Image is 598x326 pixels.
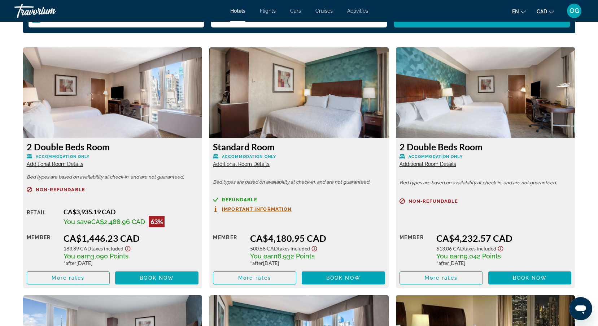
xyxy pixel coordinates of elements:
[64,245,91,252] span: 183.89 CAD
[436,233,571,244] div: CA$4,232.57 CAD
[64,233,198,244] div: CA$1,446.23 CAD
[213,271,296,284] button: More rates
[488,271,572,284] button: Book now
[400,271,483,284] button: More rates
[250,260,385,266] div: * [DATE]
[512,6,526,17] button: Change language
[149,216,165,227] div: 63%
[123,244,132,252] button: Show Taxes and Fees disclaimer
[464,245,496,252] span: Taxes included
[213,180,385,185] p: Bed types are based on availability at check-in, and are not guaranteed.
[29,9,570,27] div: Search widget
[326,275,361,281] span: Book now
[29,9,204,27] button: Select check in and out date
[140,275,174,281] span: Book now
[213,233,244,266] div: Member
[400,161,456,167] span: Additional Room Details
[52,275,84,281] span: More rates
[250,245,278,252] span: 500.58 CAD
[537,6,554,17] button: Change currency
[436,260,571,266] div: * [DATE]
[91,245,123,252] span: Taxes included
[409,199,458,203] span: Non-refundable
[222,207,292,211] span: Important Information
[209,47,389,138] img: Standard Room
[115,271,198,284] button: Book now
[436,252,464,260] span: You earn
[250,233,385,244] div: CA$4,180.95 CAD
[23,47,202,138] img: 2 Double Beds Room
[409,154,463,159] span: Accommodation Only
[290,8,301,14] a: Cars
[213,197,385,202] a: Refundable
[36,187,85,192] span: Non-refundable
[569,297,592,320] iframe: Button to launch messaging window
[464,252,501,260] span: 9,042 Points
[27,208,58,227] div: Retail
[27,271,110,284] button: More rates
[400,141,572,152] h3: 2 Double Beds Room
[27,141,199,152] h3: 2 Double Beds Room
[213,206,292,212] button: Important Information
[91,218,145,226] span: CA$2,488.96 CAD
[213,161,270,167] span: Additional Room Details
[569,7,579,14] span: OG
[27,161,83,167] span: Additional Room Details
[222,154,276,159] span: Accommodation Only
[347,8,368,14] a: Activities
[537,9,547,14] span: CAD
[230,8,245,14] a: Hotels
[64,218,91,226] span: You save
[302,271,385,284] button: Book now
[278,245,310,252] span: Taxes included
[238,275,271,281] span: More rates
[315,8,333,14] a: Cruises
[496,244,505,252] button: Show Taxes and Fees disclaimer
[400,233,431,266] div: Member
[438,260,449,266] span: after
[36,154,90,159] span: Accommodation Only
[565,3,584,18] button: User Menu
[260,8,276,14] a: Flights
[64,252,91,260] span: You earn
[400,180,572,185] p: Bed types are based on availability at check-in, and are not guaranteed.
[310,244,319,252] button: Show Taxes and Fees disclaimer
[396,47,575,138] img: 2 Double Beds Room
[513,275,547,281] span: Book now
[27,233,58,266] div: Member
[512,9,519,14] span: en
[213,141,385,152] h3: Standard Room
[27,175,199,180] p: Bed types are based on availability at check-in, and are not guaranteed.
[222,197,257,202] span: Refundable
[66,260,77,266] span: after
[250,252,278,260] span: You earn
[91,252,128,260] span: 3,090 Points
[14,1,87,20] a: Travorium
[436,245,464,252] span: 613.06 CAD
[278,252,315,260] span: 8,932 Points
[64,260,198,266] div: * [DATE]
[252,260,263,266] span: after
[64,208,198,216] div: CA$3,935.19 CAD
[425,275,458,281] span: More rates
